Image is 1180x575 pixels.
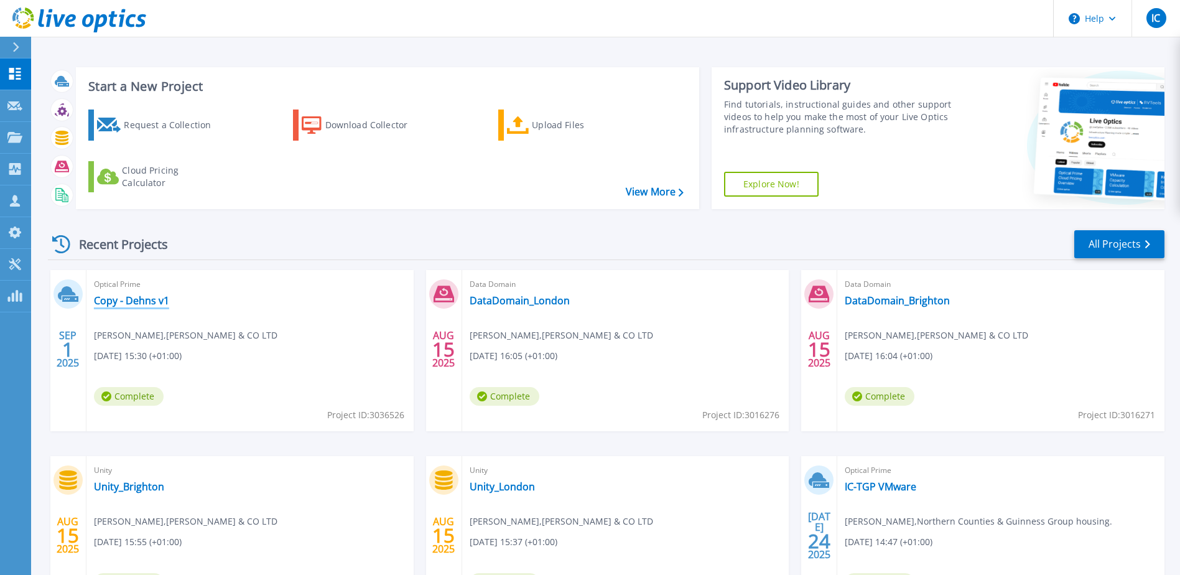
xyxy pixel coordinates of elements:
[470,515,653,528] span: [PERSON_NAME] , [PERSON_NAME] & CO LTD
[48,229,185,259] div: Recent Projects
[327,408,404,422] span: Project ID: 3036526
[88,110,227,141] a: Request a Collection
[470,387,539,406] span: Complete
[293,110,432,141] a: Download Collector
[702,408,779,422] span: Project ID: 3016276
[94,349,182,363] span: [DATE] 15:30 (+01:00)
[122,164,221,189] div: Cloud Pricing Calculator
[724,98,955,136] div: Find tutorials, instructional guides and other support videos to help you make the most of your L...
[1074,230,1164,258] a: All Projects
[94,387,164,406] span: Complete
[532,113,631,138] div: Upload Files
[845,515,1112,528] span: [PERSON_NAME] , Northern Counties & Guinness Group housing.
[808,344,830,355] span: 15
[807,327,831,372] div: AUG 2025
[94,464,406,477] span: Unity
[845,464,1157,477] span: Optical Prime
[432,513,455,558] div: AUG 2025
[124,113,223,138] div: Request a Collection
[845,278,1157,291] span: Data Domain
[470,464,782,477] span: Unity
[432,327,455,372] div: AUG 2025
[62,344,73,355] span: 1
[1151,13,1160,23] span: IC
[470,278,782,291] span: Data Domain
[57,530,79,541] span: 15
[470,480,535,493] a: Unity_London
[626,186,684,198] a: View More
[807,513,831,558] div: [DATE] 2025
[470,294,570,307] a: DataDomain_London
[56,327,80,372] div: SEP 2025
[470,535,557,549] span: [DATE] 15:37 (+01:00)
[845,329,1028,342] span: [PERSON_NAME] , [PERSON_NAME] & CO LTD
[498,110,637,141] a: Upload Files
[94,294,169,307] a: Copy - Dehns v1
[88,161,227,192] a: Cloud Pricing Calculator
[845,480,916,493] a: IC-TGP VMware
[845,387,914,406] span: Complete
[808,536,830,546] span: 24
[325,113,425,138] div: Download Collector
[94,480,164,493] a: Unity_Brighton
[845,535,932,549] span: [DATE] 14:47 (+01:00)
[724,77,955,93] div: Support Video Library
[845,294,950,307] a: DataDomain_Brighton
[724,172,819,197] a: Explore Now!
[845,349,932,363] span: [DATE] 16:04 (+01:00)
[1078,408,1155,422] span: Project ID: 3016271
[94,278,406,291] span: Optical Prime
[432,344,455,355] span: 15
[432,530,455,541] span: 15
[94,515,277,528] span: [PERSON_NAME] , [PERSON_NAME] & CO LTD
[470,329,653,342] span: [PERSON_NAME] , [PERSON_NAME] & CO LTD
[470,349,557,363] span: [DATE] 16:05 (+01:00)
[56,513,80,558] div: AUG 2025
[94,535,182,549] span: [DATE] 15:55 (+01:00)
[88,80,683,93] h3: Start a New Project
[94,329,277,342] span: [PERSON_NAME] , [PERSON_NAME] & CO LTD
